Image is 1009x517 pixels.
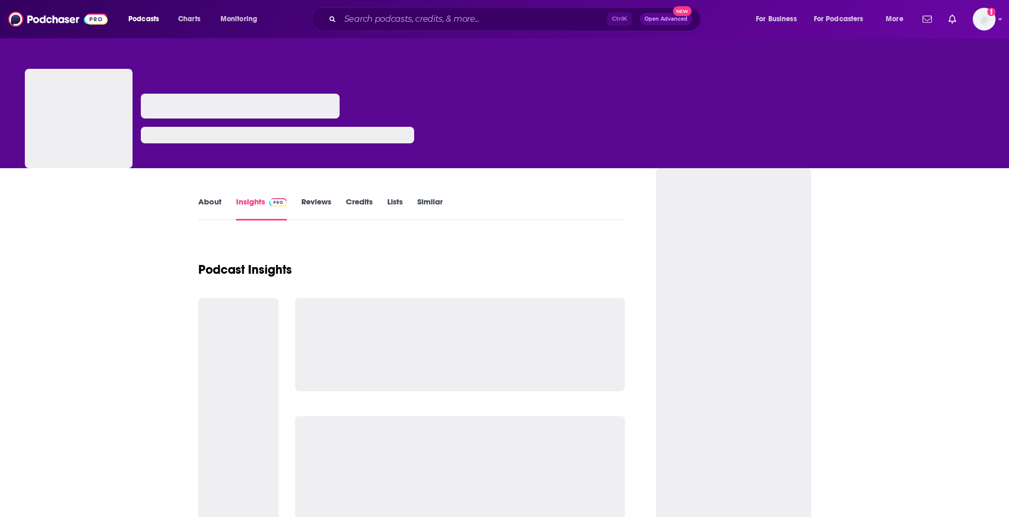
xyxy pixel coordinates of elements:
button: open menu [807,11,879,27]
span: Logged in as Ashley_Beenen [973,8,996,31]
span: Charts [178,12,200,26]
h1: Podcast Insights [198,262,292,277]
button: open menu [121,11,172,27]
span: Monitoring [221,12,257,26]
a: Show notifications dropdown [944,10,960,28]
span: For Business [756,12,797,26]
img: Podchaser Pro [269,198,287,206]
div: Search podcasts, credits, & more... [321,7,711,31]
button: Open AdvancedNew [640,13,692,25]
span: Podcasts [128,12,159,26]
a: Reviews [301,197,331,220]
span: Open Advanced [645,17,688,22]
span: For Podcasters [814,12,864,26]
button: Show profile menu [973,8,996,31]
button: open menu [879,11,916,27]
span: Ctrl K [607,12,632,26]
button: open menu [749,11,810,27]
a: Charts [171,11,207,27]
button: open menu [213,11,271,27]
input: Search podcasts, credits, & more... [340,11,607,27]
a: Lists [387,197,403,220]
a: InsightsPodchaser Pro [236,197,287,220]
img: Podchaser - Follow, Share and Rate Podcasts [8,9,108,29]
span: New [673,6,692,16]
a: Credits [346,197,373,220]
svg: Add a profile image [987,8,996,16]
span: More [886,12,903,26]
a: Show notifications dropdown [918,10,936,28]
img: User Profile [973,8,996,31]
a: About [198,197,222,220]
a: Similar [417,197,443,220]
